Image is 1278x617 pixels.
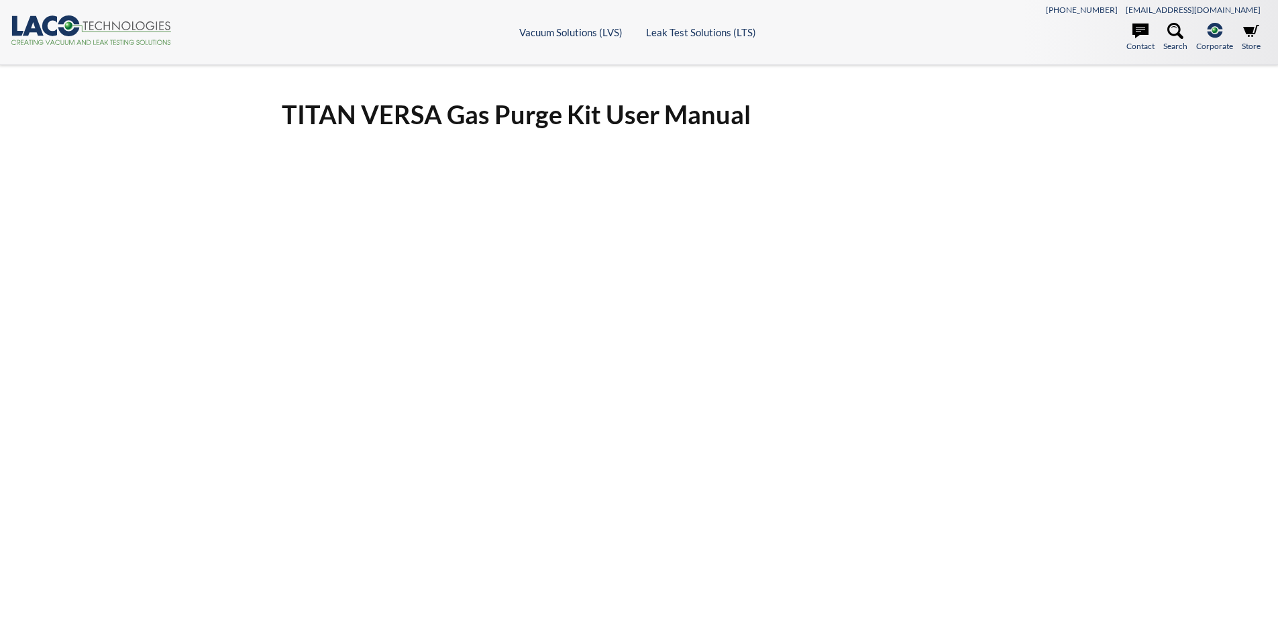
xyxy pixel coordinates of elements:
a: Leak Test Solutions (LTS) [646,26,756,38]
a: Store [1242,23,1261,52]
a: [EMAIL_ADDRESS][DOMAIN_NAME] [1126,5,1261,15]
a: Search [1163,23,1187,52]
a: [PHONE_NUMBER] [1046,5,1118,15]
a: Contact [1126,23,1155,52]
h1: TITAN VERSA Gas Purge Kit User Manual [282,98,997,131]
a: Vacuum Solutions (LVS) [519,26,623,38]
span: Corporate [1196,40,1233,52]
